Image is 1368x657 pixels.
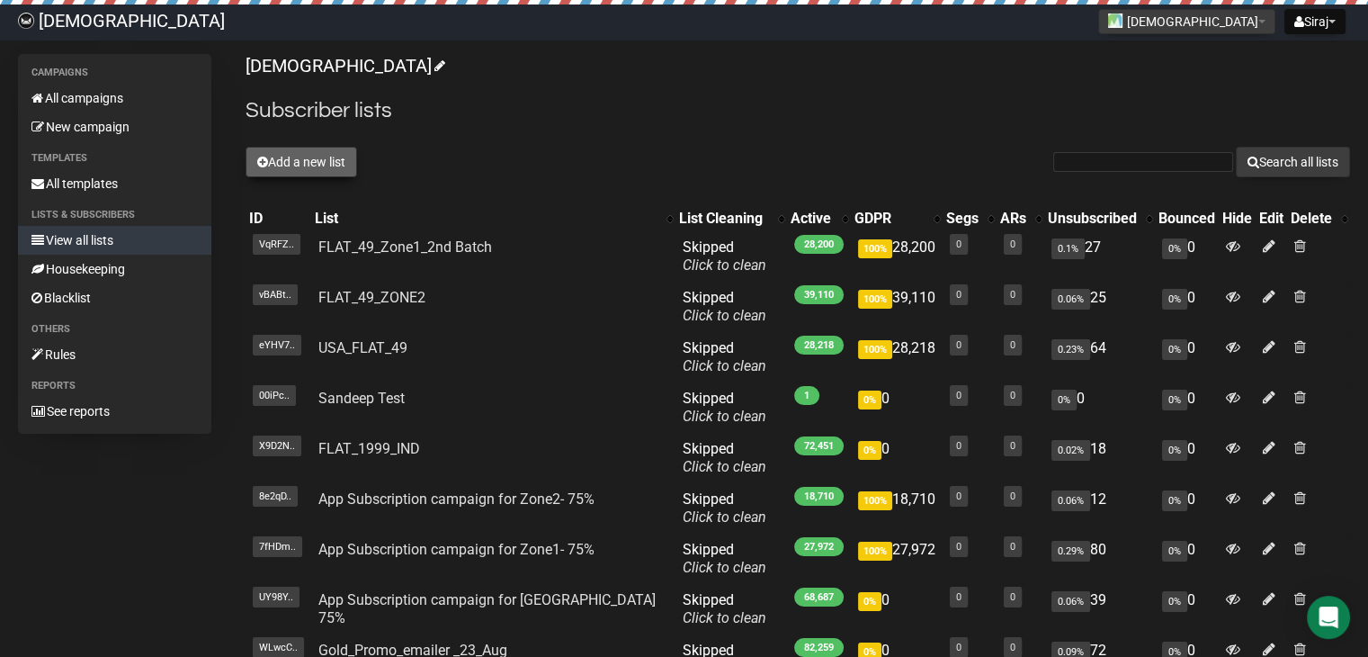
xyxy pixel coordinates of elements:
[956,390,961,401] a: 0
[683,307,766,324] a: Click to clean
[1051,238,1085,259] span: 0.1%
[851,433,943,483] td: 0
[683,559,766,576] a: Click to clean
[1044,231,1155,282] td: 27
[956,541,961,553] a: 0
[1048,210,1137,228] div: Unsubscribed
[1162,591,1187,612] span: 0%
[1162,238,1187,259] span: 0%
[1162,541,1187,562] span: 0%
[851,584,943,634] td: 0
[1051,490,1090,511] span: 0.06%
[956,490,961,502] a: 0
[851,382,943,433] td: 0
[858,290,892,309] span: 100%
[943,206,997,231] th: Segs: No sort applied, activate to apply an ascending sort
[858,592,881,611] span: 0%
[1044,206,1155,231] th: Unsubscribed: No sort applied, activate to apply an ascending sort
[683,508,766,526] a: Click to clean
[18,319,211,340] li: Others
[1044,433,1155,483] td: 18
[794,336,844,355] span: 28,218
[1010,541,1015,553] a: 0
[794,386,819,405] span: 1
[1155,382,1219,433] td: 0
[18,226,211,255] a: View all lists
[1155,483,1219,534] td: 0
[1051,339,1090,360] span: 0.23%
[683,490,766,526] span: Skipped
[18,340,211,369] a: Rules
[858,239,892,258] span: 100%
[318,440,420,457] a: FLAT_1999_IND
[1236,147,1350,177] button: Search all lists
[1010,591,1015,603] a: 0
[1155,206,1219,231] th: Bounced: No sort applied, sorting is disabled
[1155,534,1219,584] td: 0
[18,62,211,84] li: Campaigns
[1162,390,1187,410] span: 0%
[318,490,595,508] a: App Subscription campaign for Zone2- 75%
[683,238,766,274] span: Skipped
[18,169,211,198] a: All templates
[956,339,961,351] a: 0
[1010,642,1015,653] a: 0
[253,335,301,355] span: eYHV7..
[791,210,833,228] div: Active
[683,458,766,475] a: Click to clean
[318,390,405,407] a: Sandeep Test
[253,385,296,406] span: 00iPc..
[253,436,301,456] span: X9D2N..
[679,210,769,228] div: List Cleaning
[683,591,766,626] span: Skipped
[956,642,961,653] a: 0
[318,541,595,558] a: App Subscription campaign for Zone1- 75%
[851,534,943,584] td: 27,972
[858,491,892,510] span: 100%
[253,587,300,607] span: UY98Y..
[794,588,844,607] span: 68,687
[854,210,925,228] div: GDPR
[318,289,425,306] a: FLAT_49_ZONE2
[858,340,892,359] span: 100%
[1155,433,1219,483] td: 0
[253,486,298,507] span: 8e2qD..
[18,255,211,283] a: Housekeeping
[1098,9,1275,34] button: [DEMOGRAPHIC_DATA]
[683,256,766,274] a: Click to clean
[956,591,961,603] a: 0
[794,235,844,254] span: 28,200
[18,148,211,169] li: Templates
[1000,210,1026,228] div: ARs
[18,397,211,426] a: See reports
[18,112,211,141] a: New campaign
[946,210,979,228] div: Segs
[1010,238,1015,250] a: 0
[858,391,881,409] span: 0%
[1044,584,1155,634] td: 39
[683,339,766,374] span: Skipped
[1155,332,1219,382] td: 0
[1162,440,1187,461] span: 0%
[1162,339,1187,360] span: 0%
[794,537,844,556] span: 27,972
[794,285,844,304] span: 39,110
[1222,210,1252,228] div: Hide
[858,542,892,561] span: 100%
[1162,289,1187,310] span: 0%
[318,591,656,626] a: App Subscription campaign for [GEOGRAPHIC_DATA] 75%
[1158,210,1215,228] div: Bounced
[1044,282,1155,332] td: 25
[683,289,766,324] span: Skipped
[1044,382,1155,433] td: 0
[253,234,300,255] span: VqRFZ..
[794,487,844,506] span: 18,710
[246,206,311,231] th: ID: No sort applied, sorting is disabled
[1010,390,1015,401] a: 0
[1162,490,1187,511] span: 0%
[1256,206,1287,231] th: Edit: No sort applied, sorting is disabled
[246,94,1350,127] h2: Subscriber lists
[683,440,766,475] span: Skipped
[1287,206,1350,231] th: Delete: No sort applied, activate to apply an ascending sort
[1051,289,1090,310] span: 0.06%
